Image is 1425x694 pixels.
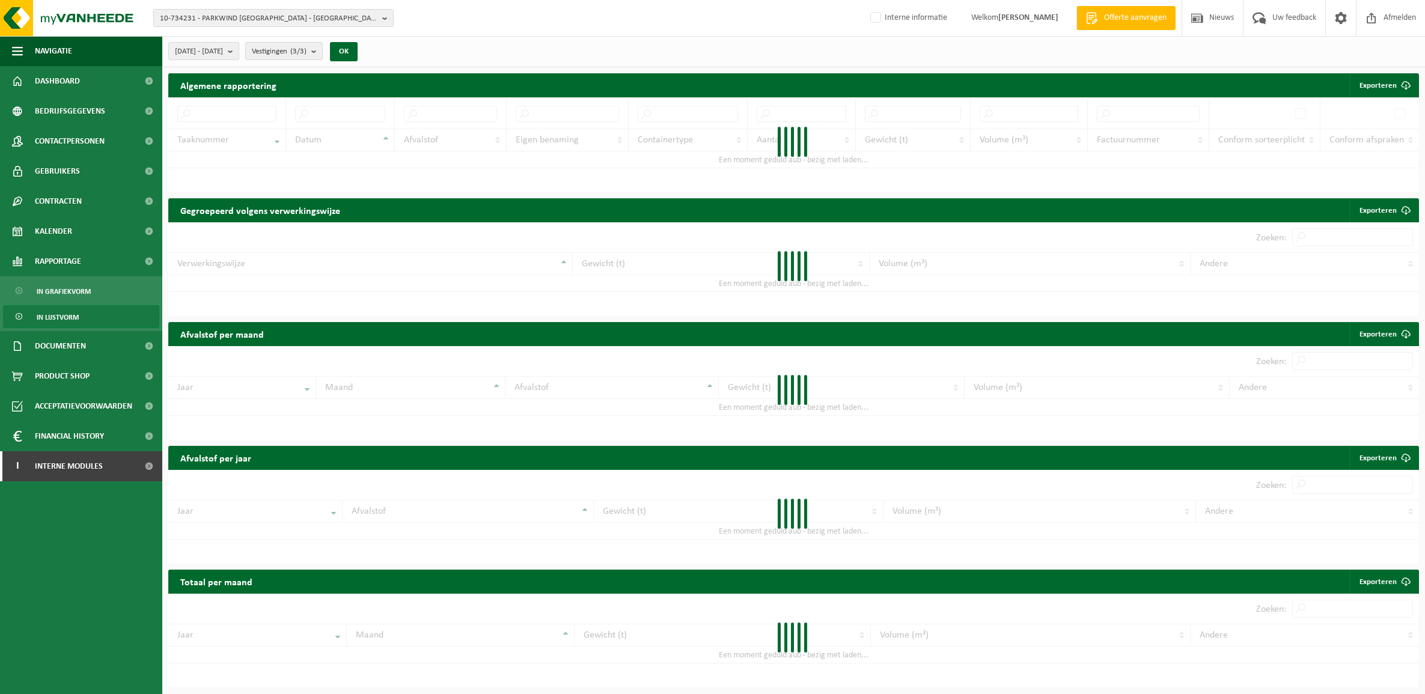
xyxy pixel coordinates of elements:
[1101,12,1170,24] span: Offerte aanvragen
[868,9,947,27] label: Interne informatie
[330,42,358,61] button: OK
[290,47,307,55] count: (3/3)
[35,361,90,391] span: Product Shop
[175,43,223,61] span: [DATE] - [DATE]
[35,331,86,361] span: Documenten
[35,186,82,216] span: Contracten
[168,322,276,345] h2: Afvalstof per maand
[35,66,80,96] span: Dashboard
[1350,73,1418,97] button: Exporteren
[168,446,263,469] h2: Afvalstof per jaar
[252,43,307,61] span: Vestigingen
[35,391,132,421] span: Acceptatievoorwaarden
[245,42,323,60] button: Vestigingen(3/3)
[35,96,105,126] span: Bedrijfsgegevens
[1350,198,1418,222] a: Exporteren
[3,305,159,328] a: In lijstvorm
[168,198,352,222] h2: Gegroepeerd volgens verwerkingswijze
[37,306,79,329] span: In lijstvorm
[35,216,72,246] span: Kalender
[1076,6,1176,30] a: Offerte aanvragen
[1350,446,1418,470] a: Exporteren
[35,246,81,276] span: Rapportage
[1350,570,1418,594] a: Exporteren
[12,451,23,481] span: I
[35,126,105,156] span: Contactpersonen
[153,9,394,27] button: 10-734231 - PARKWIND [GEOGRAPHIC_DATA] - [GEOGRAPHIC_DATA]
[998,13,1058,22] strong: [PERSON_NAME]
[35,156,80,186] span: Gebruikers
[3,279,159,302] a: In grafiekvorm
[168,570,264,593] h2: Totaal per maand
[168,42,239,60] button: [DATE] - [DATE]
[35,36,72,66] span: Navigatie
[160,10,377,28] span: 10-734231 - PARKWIND [GEOGRAPHIC_DATA] - [GEOGRAPHIC_DATA]
[35,421,104,451] span: Financial History
[37,280,91,303] span: In grafiekvorm
[1350,322,1418,346] a: Exporteren
[168,73,288,97] h2: Algemene rapportering
[35,451,103,481] span: Interne modules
